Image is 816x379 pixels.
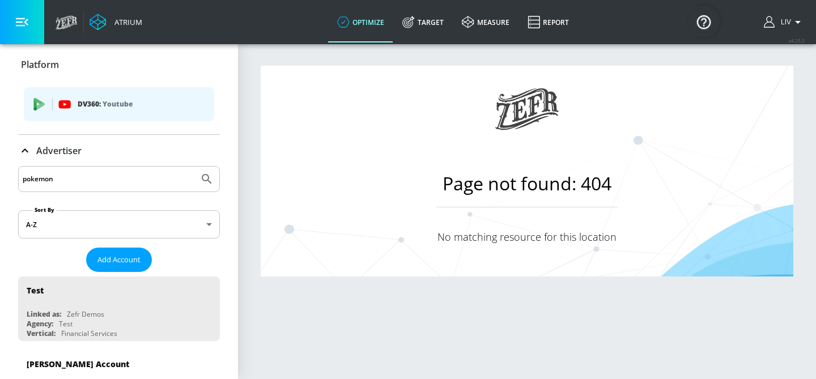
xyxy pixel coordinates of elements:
span: v 4.25.2 [789,37,805,44]
div: Agency: [27,319,53,329]
span: login as: liv.ho@zefr.com [776,18,791,26]
div: Vertical: [27,329,56,338]
input: Search by name [23,172,194,186]
div: TestLinked as:Zefr DemosAgency:TestVertical:Financial Services [18,276,220,341]
div: Linked as: [27,309,61,319]
div: [PERSON_NAME] Account [27,359,129,369]
a: Report [518,2,578,42]
div: Test [27,285,44,296]
button: Submit Search [194,167,219,191]
div: A-Z [18,210,220,239]
button: Liv [764,15,805,29]
button: Open Resource Center [688,6,720,37]
label: Sort By [32,206,57,214]
a: optimize [328,2,393,42]
button: Add Account [86,248,152,272]
div: Platform [18,49,220,80]
p: No matching resource for this location [436,230,618,244]
div: Financial Services [61,329,117,338]
div: DV360: Youtube [24,87,214,121]
p: Youtube [103,98,133,110]
div: Advertiser [18,135,220,167]
span: Add Account [97,253,141,266]
div: Atrium [110,17,142,27]
a: Target [393,2,453,42]
a: Atrium [90,14,142,31]
p: DV360: [78,98,205,110]
h1: Page not found: 404 [436,171,618,207]
ul: list of platforms [24,83,214,129]
div: Test [59,319,73,329]
div: Zefr Demos [67,309,104,319]
p: Advertiser [36,144,82,157]
div: Platform [18,80,220,134]
p: Platform [21,58,59,71]
a: measure [453,2,518,42]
